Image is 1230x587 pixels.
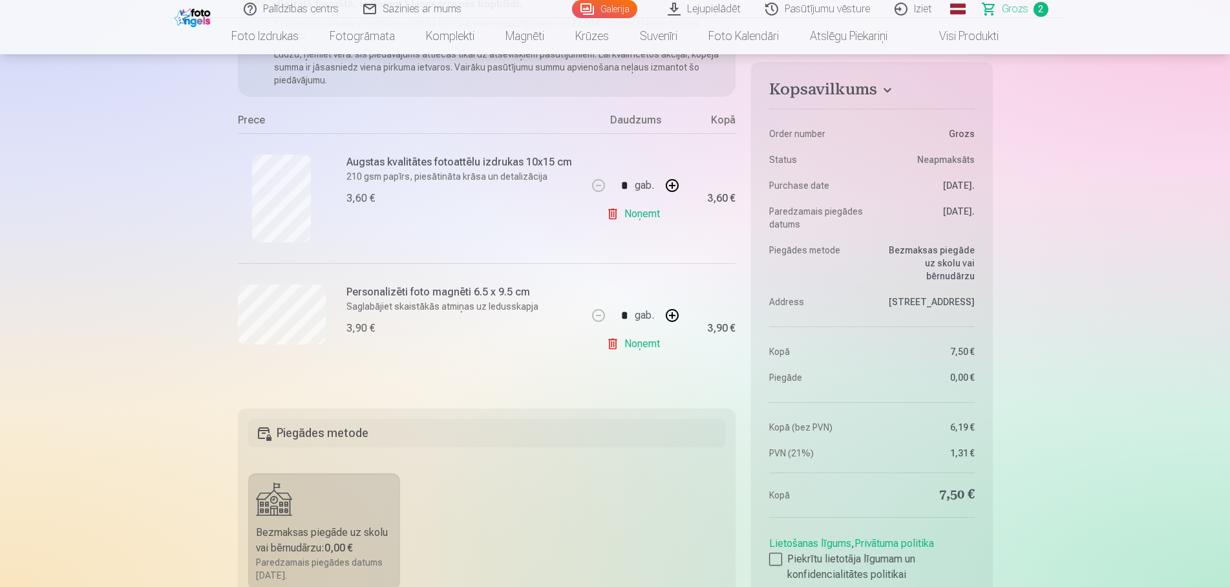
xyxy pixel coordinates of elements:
[769,371,865,384] dt: Piegāde
[769,80,974,103] button: Kopsavilkums
[878,421,975,434] dd: 6,19 €
[314,18,410,54] a: Fotogrāmata
[769,127,865,140] dt: Order number
[346,191,375,206] div: 3,60 €
[794,18,903,54] a: Atslēgu piekariņi
[216,18,314,54] a: Foto izdrukas
[769,537,851,550] a: Lietošanas līgums
[769,244,865,283] dt: Piegādes metode
[248,419,726,447] h5: Piegādes metode
[769,421,865,434] dt: Kopā (bez PVN)
[256,525,393,556] div: Bezmaksas piegāde uz skolu vai bērnudārzu :
[560,18,624,54] a: Krūzes
[346,170,580,183] p: 210 gsm papīrs, piesātināta krāsa un detalizācija
[769,531,974,582] div: ,
[346,321,375,336] div: 3,90 €
[878,371,975,384] dd: 0,00 €
[587,112,684,133] div: Daudzums
[707,325,736,332] div: 3,90 €
[624,18,693,54] a: Suvenīri
[878,127,975,140] dd: Grozs
[878,244,975,283] dd: Bezmaksas piegāde uz skolu vai bērnudārzu
[693,18,794,54] a: Foto kalendāri
[1034,2,1048,17] span: 2
[707,195,736,202] div: 3,60 €
[346,155,580,170] h6: Augstas kvalitātes fotoattēlu izdrukas 10x15 cm
[324,542,353,554] b: 0,00 €
[1002,1,1028,17] span: Grozs
[769,295,865,308] dt: Address
[256,556,393,582] div: Paredzamais piegādes datums [DATE].
[878,345,975,358] dd: 7,50 €
[769,179,865,192] dt: Purchase date
[410,18,490,54] a: Komplekti
[606,331,665,357] a: Noņemt
[769,153,865,166] dt: Status
[274,48,726,87] p: Lūdzu, ņemiet vērā: šis piedāvājums attiecas tikai uz atsevišķiem pasūtījumiem. Lai kvalificētos ...
[346,300,580,313] p: Saglabājiet skaistākās atmiņas uz ledusskapja
[175,5,214,27] img: /fa1
[606,201,665,227] a: Noņemt
[238,112,588,133] div: Prece
[878,447,975,460] dd: 1,31 €
[878,179,975,192] dd: [DATE].
[769,345,865,358] dt: Kopā
[769,551,974,582] label: Piekrītu lietotāja līgumam un konfidencialitātes politikai
[635,170,654,201] div: gab.
[490,18,560,54] a: Magnēti
[854,537,934,550] a: Privātuma politika
[635,300,654,331] div: gab.
[878,295,975,308] dd: [STREET_ADDRESS]
[346,284,580,300] h6: Personalizēti foto magnēti 6.5 x 9.5 cm
[878,205,975,231] dd: [DATE].
[769,205,865,231] dt: Paredzamais piegādes datums
[878,486,975,504] dd: 7,50 €
[917,153,975,166] span: Neapmaksāts
[903,18,1014,54] a: Visi produkti
[769,486,865,504] dt: Kopā
[769,447,865,460] dt: PVN (21%)
[684,112,736,133] div: Kopā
